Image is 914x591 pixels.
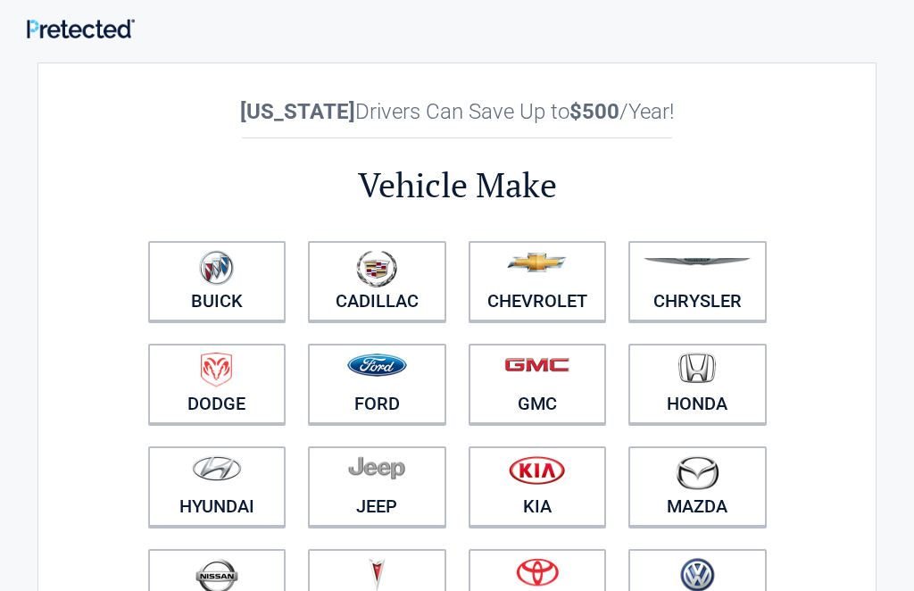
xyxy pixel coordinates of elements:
img: honda [678,353,716,384]
img: dodge [201,353,232,387]
img: chrysler [643,258,752,266]
a: Buick [148,241,287,321]
img: jeep [348,455,405,480]
h2: Drivers Can Save Up to /Year [137,99,777,124]
a: GMC [469,344,607,424]
img: buick [199,250,234,286]
a: Chrysler [628,241,767,321]
b: $500 [569,99,619,124]
a: Jeep [308,446,446,527]
img: ford [347,354,407,377]
a: Chevrolet [469,241,607,321]
h2: Vehicle Make [137,162,777,208]
img: hyundai [192,455,242,481]
a: Dodge [148,344,287,424]
img: Main Logo [27,19,135,38]
img: cadillac [356,250,397,287]
b: [US_STATE] [240,99,355,124]
a: Honda [628,344,767,424]
img: gmc [504,357,569,372]
img: kia [509,455,565,485]
a: Ford [308,344,446,424]
img: toyota [516,558,559,587]
a: Mazda [628,446,767,527]
a: Kia [469,446,607,527]
a: Cadillac [308,241,446,321]
a: Hyundai [148,446,287,527]
img: chevrolet [507,253,567,272]
img: mazda [675,455,719,490]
